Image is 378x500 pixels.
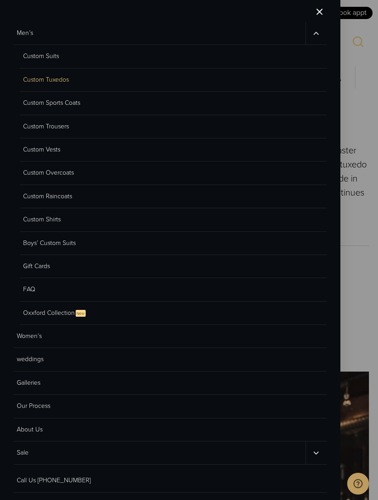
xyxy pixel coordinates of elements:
[347,473,369,495] iframe: Opens a widget where you can chat to one of our agents
[14,418,327,441] a: About Us
[305,22,327,44] button: Men’s sub menu toggle
[20,232,327,255] a: Boys’ Custom Suits
[20,255,327,278] a: Gift Cards
[20,45,327,68] a: Custom Suits
[14,325,327,348] a: Women’s
[20,69,327,92] a: Custom Tuxedos
[14,441,305,464] a: Sale
[14,22,305,44] a: Men’s
[20,208,327,231] a: Custom Shirts
[76,310,86,317] span: New
[14,469,327,492] a: Call Us [PHONE_NUMBER]
[20,92,327,115] a: Custom Sports Coats
[14,22,327,465] nav: Primary Mobile Navigation
[20,138,327,162] a: Custom Vests
[14,395,327,418] a: Our Process
[14,348,327,371] a: weddings
[20,115,327,138] a: Custom Trousers
[305,441,327,464] button: Sale sub menu toggle
[20,278,327,301] a: FAQ
[14,372,327,395] a: Galleries
[20,302,327,325] a: Oxxford CollectionNew
[20,162,327,185] a: Custom Overcoats
[20,185,327,208] a: Custom Raincoats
